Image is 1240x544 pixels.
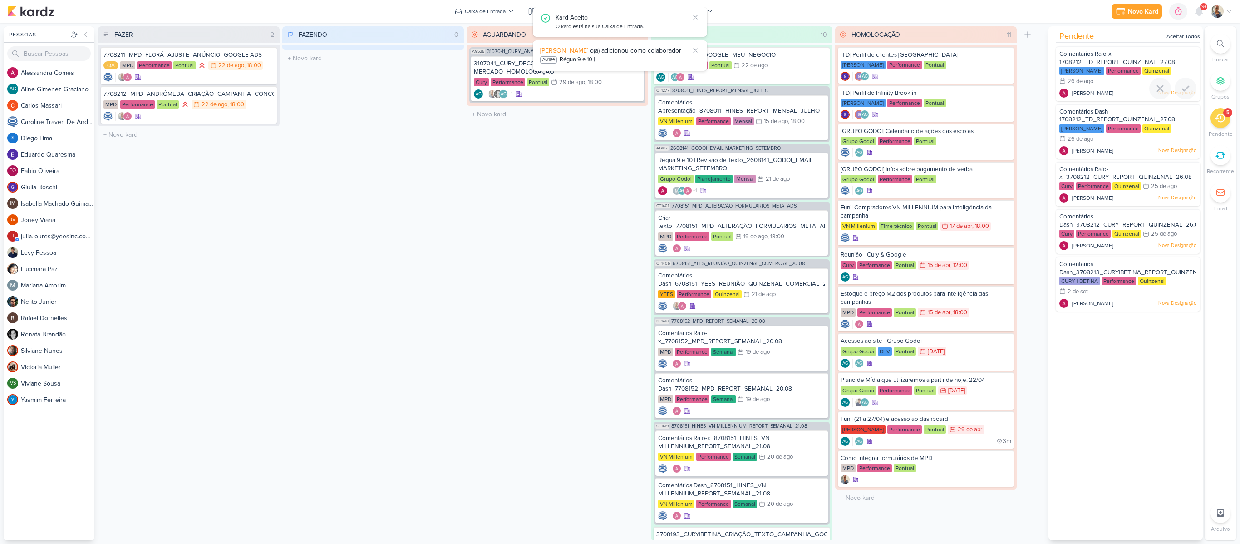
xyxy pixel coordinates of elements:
div: Mensal [733,117,754,125]
div: Criador(a): Caroline Traven De Andrade [841,148,850,157]
img: Renata Brandão [493,89,502,99]
div: [PERSON_NAME] [1059,124,1104,133]
img: Iara Santos [118,73,127,82]
div: Performance [878,175,912,183]
div: A l i n e G i m e n e z G r a c i a n o [21,84,94,94]
div: Criar texto_7708151_MPD_ALTERAÇÃO_FORMULÁRIOS_META_ADS [658,214,825,230]
div: Colaboradores: Aline Gimenez Graciano [852,359,864,368]
div: VN Millenium [658,117,694,125]
div: Colaboradores: Giulia Boschi, Aline Gimenez Graciano [852,72,869,81]
div: Novo Kard [1128,7,1158,16]
div: Pontual [914,137,936,145]
div: Aline Gimenez Graciano [855,186,864,195]
div: Colaboradores: Iara Santos, Alessandra Gomes [670,302,687,311]
div: 22 de ago [218,63,244,69]
img: Iara Santos [672,302,681,311]
div: Criador(a): Alessandra Gomes [658,186,667,195]
div: Performance [1076,182,1111,190]
div: Funil Compradores VN MILLENNIUM para inteligência da campanha [841,203,1011,220]
div: Colaboradores: Iara Santos, Alessandra Gomes [115,112,132,121]
img: kardz.app [7,6,54,17]
div: Criador(a): Caroline Traven De Andrade [841,233,850,242]
img: Giulia Boschi [7,182,18,193]
div: Performance [1106,67,1141,75]
div: j u l i a . l o u r e s @ y e e s i n c . c o m . b r [21,232,94,241]
span: o(a) adicionou como colaborador [590,47,681,54]
span: 8708011_HINES_REPORT_MENSAL_JULHO [672,88,768,93]
div: Criador(a): Caroline Traven De Andrade [841,186,850,195]
img: Alessandra Gomes [672,359,681,368]
span: [PERSON_NAME] [1072,147,1113,155]
div: Reunião - Cury & Google [841,251,1011,259]
img: Caroline Traven De Andrade [841,148,850,157]
div: Grupo Godoi [841,175,876,183]
img: Mariana Amorim [7,280,18,291]
div: [GRUPO GODOI] Infos sobre pagamento de verba [841,165,1011,173]
div: Prioridade Alta [181,100,190,109]
span: [PERSON_NAME] [540,47,588,54]
div: Criador(a): Aline Gimenez Graciano [841,272,850,282]
div: Performance [1102,277,1136,285]
div: 29 de ago [559,79,585,85]
div: Colaboradores: Mariana Amorim, Aline Gimenez Graciano, Alessandra Gomes, Viviane Sousa [670,186,697,195]
div: 26 de ago [1068,136,1093,142]
div: 25 de ago [1151,183,1177,189]
span: 7708151_MPD_ALTERAÇÃO_FORMULÁRIOS_META_ADS [672,203,797,208]
img: Giulia Boschi [841,110,850,119]
div: Criador(a): Caroline Traven De Andrade [841,320,850,329]
div: Grupo Godoi [658,175,694,183]
div: [TD] Perfil de clientes Alto da Lapa [841,51,1011,59]
div: VN Millenium [841,222,877,230]
img: Victoria Muller [7,361,18,372]
img: Levy Pessoa [7,247,18,258]
div: , 18:00 [972,223,989,229]
img: Alessandra Gomes [123,73,132,82]
span: [PERSON_NAME] [1072,299,1113,307]
p: AG [501,92,507,97]
img: Alessandra Gomes [1059,241,1068,250]
div: Colaboradores: Alessandra Gomes [670,359,681,368]
img: Mariana Amorim [672,186,681,195]
div: Performance [887,99,922,107]
div: Pontual [914,175,936,183]
div: Comentários Dash_6708151_YEES_REUNIÃO_QUINZENAL_COMERCIAL_20.08 [658,272,825,288]
div: 3107041_CURY_DECORADOS_E_ESTUDO DE MERCADO_HOMOLOGAÇÃO [474,59,641,76]
p: DL [10,136,16,141]
div: Isabella Machado Guimarães [7,198,18,209]
div: Cury [1059,230,1074,238]
img: Alessandra Gomes [7,67,18,78]
p: AG [10,87,16,92]
div: Quinzenal [713,290,742,298]
div: R e n a t a B r a n d ã o [21,330,94,339]
p: AG [679,189,685,193]
div: Colaboradores: Alessandra Gomes [670,129,681,138]
div: , 12:00 [950,262,967,268]
div: , 18:00 [950,310,967,316]
div: CURY | BETINA [1059,277,1100,285]
div: Colaboradores: Iara Santos, Alessandra Gomes [115,73,132,82]
div: Aceitar Todos [1166,32,1200,40]
div: Colaboradores: Aline Gimenez Graciano, Alessandra Gomes [668,73,685,82]
img: Renata Brandão [7,329,18,340]
img: Giulia Boschi [855,72,864,81]
img: Caroline Traven De Andrade [841,233,850,242]
div: Criador(a): Caroline Traven De Andrade [658,302,667,311]
div: MPD [658,348,673,356]
div: J o n e y V i a n a [21,215,94,225]
div: Semanal [711,348,736,356]
div: 7708211_MPD_FLORÁ_AJUSTE_ANÚNCIO_GOOGLE ADS [103,51,274,59]
div: 0 [451,30,462,40]
span: CT1406 [655,261,671,266]
div: 21 de ago [766,176,790,182]
div: Acessos ao site - Grupo Godoi [841,337,1011,345]
div: Joney Viana [7,214,18,225]
span: Comentários Dash_ 1708212_TD_REPORT_QUINZENAL_27.08 [1059,108,1175,124]
div: Quinzenal [1142,124,1171,133]
span: Comentários Raio-x_3708212_CURY_REPORT_QUINZENAL_26.08 [1059,166,1192,181]
div: julia.loures@yeesinc.com.br [7,231,18,242]
span: Pendente [1059,30,1094,42]
div: Pontual [894,261,916,269]
div: Aline Gimenez Graciano [670,73,679,82]
span: 9+ [1201,3,1206,10]
div: Pontual [157,100,179,109]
